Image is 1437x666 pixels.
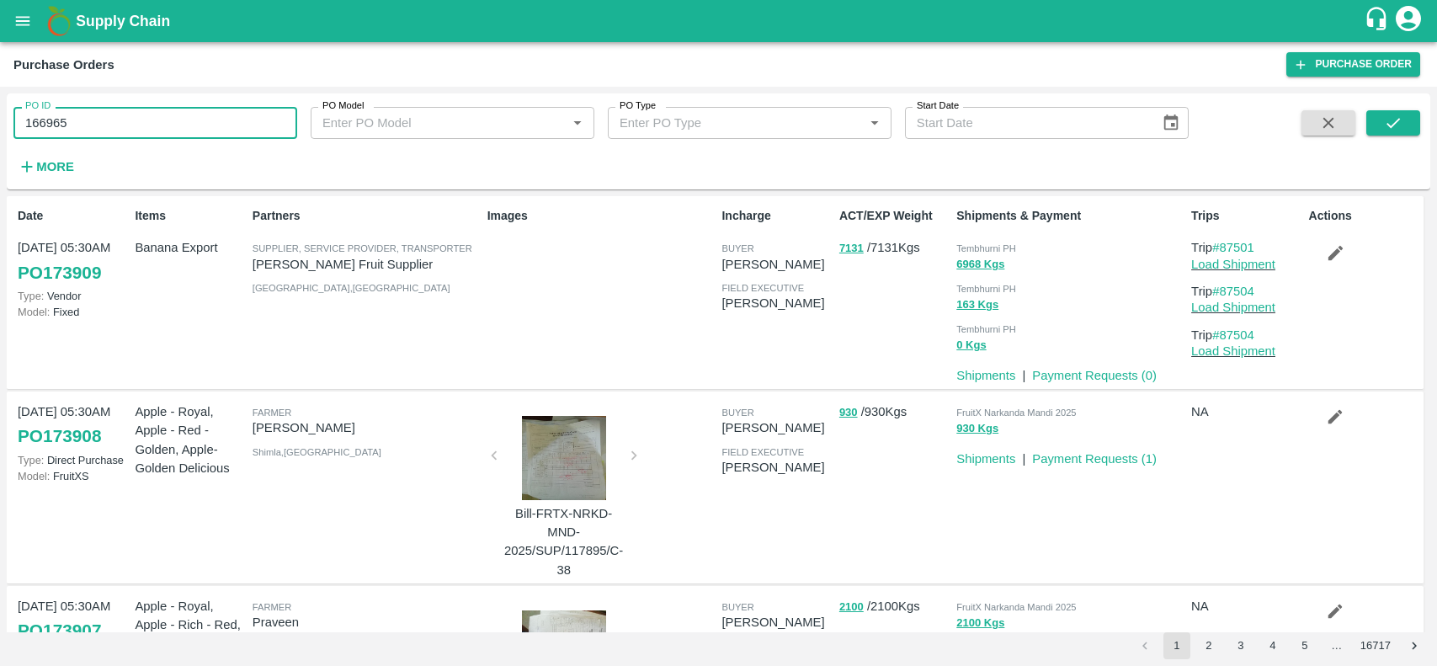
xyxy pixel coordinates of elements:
[322,99,365,113] label: PO Model
[253,207,481,225] p: Partners
[721,207,832,225] p: Incharge
[956,255,1004,274] button: 6968 Kgs
[135,402,245,477] p: Apple - Royal, Apple - Red - Golden, Apple- Golden Delicious
[1191,282,1301,301] p: Trip
[18,421,101,451] a: PO173908
[839,597,950,616] p: / 2100 Kgs
[18,290,44,302] span: Type:
[956,602,1076,612] span: FruitX Narkanda Mandi 2025
[1015,443,1025,468] div: |
[13,54,114,76] div: Purchase Orders
[18,238,128,257] p: [DATE] 05:30AM
[613,112,837,134] input: Enter PO Type
[905,107,1148,139] input: Start Date
[1129,632,1430,659] nav: pagination navigation
[1191,207,1301,225] p: Trips
[253,418,481,437] p: [PERSON_NAME]
[253,243,472,253] span: Supplier, Service Provider, Transporter
[1286,52,1420,77] a: Purchase Order
[18,288,128,304] p: Vendor
[839,403,858,423] button: 930
[253,408,291,418] span: Farmer
[956,243,1016,253] span: Tembhurni PH
[839,238,950,258] p: / 7131 Kgs
[1212,241,1254,254] a: #87501
[501,504,627,579] p: Bill-FRTX-NRKD-MND-2025/SUP/117895/C-38
[76,9,1364,33] a: Supply Chain
[1212,328,1254,342] a: #87504
[721,408,753,418] span: buyer
[956,296,998,315] button: 163 Kgs
[956,336,986,355] button: 0 Kgs
[721,602,753,612] span: buyer
[135,207,245,225] p: Items
[1259,632,1286,659] button: Go to page 4
[253,283,450,293] span: [GEOGRAPHIC_DATA] , [GEOGRAPHIC_DATA]
[1195,632,1222,659] button: Go to page 2
[956,614,1004,633] button: 2100 Kgs
[18,207,128,225] p: Date
[18,597,128,615] p: [DATE] 05:30AM
[1191,344,1275,358] a: Load Shipment
[1191,258,1275,271] a: Load Shipment
[13,107,297,139] input: Enter PO ID
[721,613,832,631] p: [PERSON_NAME]
[18,615,101,646] a: PO173907
[956,369,1015,382] a: Shipments
[721,447,804,457] span: field executive
[18,468,128,484] p: FruitXS
[1032,369,1157,382] a: Payment Requests (0)
[1393,3,1424,39] div: account of current user
[18,258,101,288] a: PO173909
[956,419,998,439] button: 930 Kgs
[917,99,959,113] label: Start Date
[253,602,291,612] span: Farmer
[42,4,76,38] img: logo
[721,418,832,437] p: [PERSON_NAME]
[18,454,44,466] span: Type:
[18,452,128,468] p: Direct Purchase
[1191,597,1301,615] p: NA
[721,294,832,312] p: [PERSON_NAME]
[253,613,481,631] p: Praveen
[18,306,50,318] span: Model:
[721,458,832,477] p: [PERSON_NAME]
[839,402,950,422] p: / 930 Kgs
[956,284,1016,294] span: Tembhurni PH
[253,447,381,457] span: Shimla , [GEOGRAPHIC_DATA]
[1323,638,1350,654] div: …
[1355,632,1396,659] button: Go to page 16717
[956,207,1184,225] p: Shipments & Payment
[721,255,832,274] p: [PERSON_NAME]
[76,13,170,29] b: Supply Chain
[1015,360,1025,385] div: |
[3,2,42,40] button: open drawer
[839,207,950,225] p: ACT/EXP Weight
[1163,632,1190,659] button: page 1
[1191,402,1301,421] p: NA
[620,99,656,113] label: PO Type
[1191,238,1301,257] p: Trip
[316,112,540,134] input: Enter PO Model
[18,304,128,320] p: Fixed
[1309,207,1419,225] p: Actions
[956,324,1016,334] span: Tembhurni PH
[1191,301,1275,314] a: Load Shipment
[567,112,588,134] button: Open
[1155,107,1187,139] button: Choose date
[1227,632,1254,659] button: Go to page 3
[18,470,50,482] span: Model:
[253,255,481,274] p: [PERSON_NAME] Fruit Supplier
[1032,452,1157,466] a: Payment Requests (1)
[839,598,864,617] button: 2100
[956,452,1015,466] a: Shipments
[36,160,74,173] strong: More
[25,99,51,113] label: PO ID
[721,243,753,253] span: buyer
[487,207,716,225] p: Images
[721,283,804,293] span: field executive
[956,408,1076,418] span: FruitX Narkanda Mandi 2025
[864,112,886,134] button: Open
[13,152,78,181] button: More
[18,402,128,421] p: [DATE] 05:30AM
